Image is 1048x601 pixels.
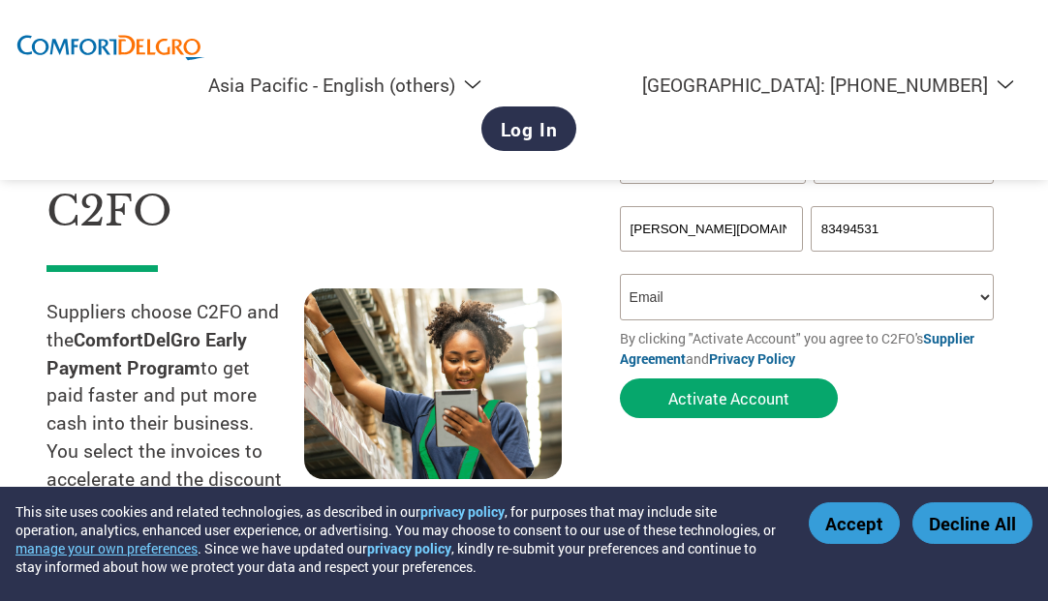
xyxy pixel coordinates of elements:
div: Inavlid Email Address [620,254,803,266]
img: supply chain worker [304,288,562,479]
strong: ComfortDelGro Early Payment Program [46,327,247,379]
p: Suppliers choose C2FO and the to get paid faster and put more cash into their business. You selec... [46,298,304,521]
a: Privacy Policy [709,349,795,368]
button: Activate Account [620,378,838,418]
a: privacy policy [367,539,451,557]
a: privacy policy [420,502,505,521]
button: Decline All [912,502,1033,544]
div: This site uses cookies and related technologies, as described in our , for purposes that may incl... [15,502,781,576]
input: Invalid Email format [620,206,803,252]
div: Invalid company name or company name is too long [620,186,995,198]
input: Phone* [811,206,994,252]
p: By clicking "Activate Account" you agree to C2FO's and [620,328,1002,369]
button: manage your own preferences [15,539,198,557]
a: Supplier Agreement [620,329,974,368]
div: Inavlid Phone Number [811,254,994,266]
img: ComfortDelGro [15,19,208,73]
a: Log In [481,106,577,151]
button: Accept [809,502,900,544]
